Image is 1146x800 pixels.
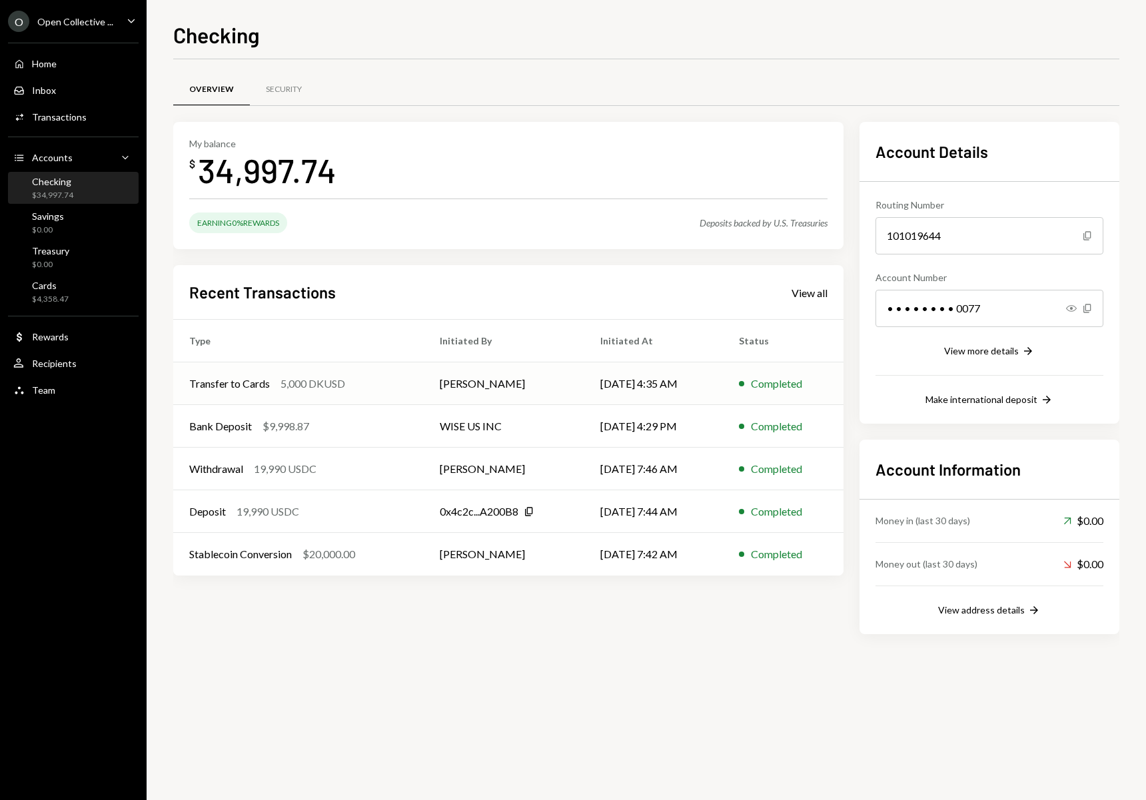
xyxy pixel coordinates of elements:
[32,85,56,96] div: Inbox
[8,351,139,375] a: Recipients
[32,224,64,236] div: $0.00
[250,73,318,107] a: Security
[266,84,302,95] div: Security
[584,490,723,533] td: [DATE] 7:44 AM
[8,241,139,273] a: Treasury$0.00
[8,324,139,348] a: Rewards
[8,206,139,238] a: Savings$0.00
[751,376,802,392] div: Completed
[189,546,292,562] div: Stablecoin Conversion
[751,504,802,520] div: Completed
[32,111,87,123] div: Transactions
[32,294,69,305] div: $4,358.47
[189,418,252,434] div: Bank Deposit
[584,533,723,576] td: [DATE] 7:42 AM
[8,276,139,308] a: Cards$4,358.47
[8,11,29,32] div: O
[944,344,1035,359] button: View more details
[32,358,77,369] div: Recipients
[1063,556,1103,572] div: $0.00
[32,331,69,342] div: Rewards
[32,245,69,256] div: Treasury
[189,157,195,171] div: $
[875,141,1103,163] h2: Account Details
[875,217,1103,254] div: 101019644
[189,212,287,233] div: Earning 0% Rewards
[32,58,57,69] div: Home
[925,393,1053,408] button: Make international deposit
[32,190,73,201] div: $34,997.74
[8,172,139,204] a: Checking$34,997.74
[189,84,234,95] div: Overview
[700,217,828,228] div: Deposits backed by U.S. Treasuries
[8,145,139,169] a: Accounts
[1063,513,1103,529] div: $0.00
[938,604,1025,615] div: View address details
[424,362,584,405] td: [PERSON_NAME]
[751,546,802,562] div: Completed
[875,270,1103,284] div: Account Number
[584,405,723,448] td: [DATE] 4:29 PM
[723,320,844,362] th: Status
[875,514,970,528] div: Money in (last 30 days)
[189,376,270,392] div: Transfer to Cards
[424,533,584,576] td: [PERSON_NAME]
[281,376,345,392] div: 5,000 DKUSD
[938,603,1041,618] button: View address details
[32,259,69,270] div: $0.00
[751,461,802,477] div: Completed
[944,345,1019,356] div: View more details
[32,176,73,187] div: Checking
[875,198,1103,212] div: Routing Number
[424,405,584,448] td: WISE US INC
[584,320,723,362] th: Initiated At
[173,21,260,48] h1: Checking
[8,78,139,102] a: Inbox
[189,461,243,477] div: Withdrawal
[189,138,336,149] div: My balance
[173,73,250,107] a: Overview
[925,394,1037,405] div: Make international deposit
[32,210,64,222] div: Savings
[751,418,802,434] div: Completed
[198,149,336,191] div: 34,997.74
[8,105,139,129] a: Transactions
[584,362,723,405] td: [DATE] 4:35 AM
[32,384,55,396] div: Team
[8,378,139,402] a: Team
[875,290,1103,327] div: • • • • • • • • 0077
[32,152,73,163] div: Accounts
[189,504,226,520] div: Deposit
[424,448,584,490] td: [PERSON_NAME]
[440,504,518,520] div: 0x4c2c...A200B8
[37,16,113,27] div: Open Collective ...
[8,51,139,75] a: Home
[173,320,424,362] th: Type
[237,504,299,520] div: 19,990 USDC
[584,448,723,490] td: [DATE] 7:46 AM
[875,557,977,571] div: Money out (last 30 days)
[792,286,828,300] div: View all
[254,461,316,477] div: 19,990 USDC
[263,418,309,434] div: $9,998.87
[424,320,584,362] th: Initiated By
[792,285,828,300] a: View all
[302,546,355,562] div: $20,000.00
[32,280,69,291] div: Cards
[875,458,1103,480] h2: Account Information
[189,281,336,303] h2: Recent Transactions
